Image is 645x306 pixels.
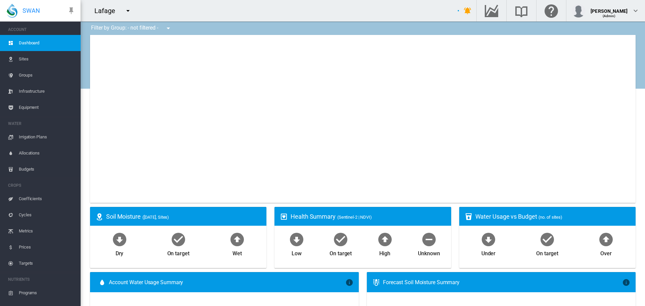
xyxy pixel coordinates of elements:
md-icon: icon-chevron-down [632,7,640,15]
img: profile.jpg [572,4,585,17]
md-icon: icon-arrow-down-bold-circle [112,231,128,247]
span: (no. of sites) [539,215,562,220]
div: Filter by Group: - not filtered - [86,21,177,35]
span: SWAN [23,6,40,15]
button: icon-bell-ring [461,4,474,17]
md-icon: icon-arrow-down-bold-circle [480,231,497,247]
span: Targets [19,255,75,271]
span: Account Water Usage Summary [109,279,345,286]
md-icon: icon-menu-down [164,24,172,32]
md-icon: icon-checkbox-marked-circle [539,231,555,247]
md-icon: icon-pin [67,7,75,15]
md-icon: icon-checkbox-marked-circle [333,231,349,247]
div: Health Summary [291,212,445,221]
span: Dashboard [19,35,75,51]
div: On target [536,247,558,257]
div: High [379,247,390,257]
md-icon: Go to the Data Hub [483,7,500,15]
button: icon-menu-down [162,21,175,35]
span: (Sentinel-2 | NDVI) [337,215,372,220]
img: SWAN-Landscape-Logo-Colour-drop.png [7,4,17,18]
md-icon: Click here for help [543,7,559,15]
span: ([DATE], Sites) [142,215,169,220]
md-icon: icon-arrow-up-bold-circle [229,231,245,247]
span: Prices [19,239,75,255]
md-icon: icon-arrow-down-bold-circle [289,231,305,247]
div: On target [167,247,189,257]
md-icon: icon-information [345,278,353,287]
span: Cycles [19,207,75,223]
md-icon: icon-minus-circle [421,231,437,247]
div: [PERSON_NAME] [591,5,628,12]
span: (Admin) [603,14,616,18]
div: Low [292,247,302,257]
span: ACCOUNT [8,24,75,35]
div: Over [600,247,612,257]
div: Water Usage vs Budget [475,212,630,221]
md-icon: icon-arrow-up-bold-circle [377,231,393,247]
span: CROPS [8,180,75,191]
md-icon: icon-bell-ring [464,7,472,15]
md-icon: icon-arrow-up-bold-circle [598,231,614,247]
span: Metrics [19,223,75,239]
md-icon: Search the knowledge base [513,7,529,15]
div: Unknown [418,247,440,257]
span: Programs [19,285,75,301]
div: On target [330,247,352,257]
div: Soil Moisture [106,212,261,221]
button: icon-menu-down [121,4,135,17]
span: Groups [19,67,75,83]
span: NUTRIENTS [8,274,75,285]
div: Dry [116,247,124,257]
div: Under [481,247,496,257]
span: Infrastructure [19,83,75,99]
div: Forecast Soil Moisture Summary [383,279,622,286]
md-icon: icon-checkbox-marked-circle [170,231,186,247]
div: Lafage [94,6,121,15]
md-icon: icon-information [622,278,630,287]
span: Budgets [19,161,75,177]
span: WATER [8,118,75,129]
md-icon: icon-menu-down [124,7,132,15]
span: Irrigation Plans [19,129,75,145]
md-icon: icon-water [98,278,106,287]
span: Coefficients [19,191,75,207]
md-icon: icon-map-marker-radius [95,213,103,221]
md-icon: icon-thermometer-lines [372,278,380,287]
div: Wet [232,247,242,257]
md-icon: icon-heart-box-outline [280,213,288,221]
span: Allocations [19,145,75,161]
md-icon: icon-cup-water [465,213,473,221]
span: Sites [19,51,75,67]
span: Equipment [19,99,75,116]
